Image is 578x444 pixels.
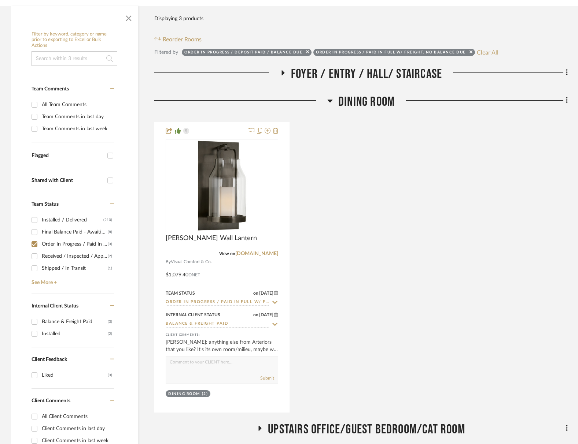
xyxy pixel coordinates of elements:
[176,140,268,231] img: Ollie Small Wall Lantern
[258,312,274,317] span: [DATE]
[477,48,498,57] button: Clear All
[154,48,178,56] div: Filtered by
[42,238,108,250] div: Order In Progress / Paid In Full w/ Freight, No Balance due
[258,291,274,296] span: [DATE]
[103,214,112,226] div: (210)
[202,391,208,397] div: (2)
[42,250,108,262] div: Received / Inspected / Approved
[42,226,108,238] div: Final Balance Paid - Awaiting Shipping
[42,423,112,434] div: Client Comments in last day
[268,422,465,437] span: Upstairs Office/Guest Bedroom/Cat Room
[108,369,112,381] div: (3)
[32,357,67,362] span: Client Feedback
[108,238,112,250] div: (3)
[42,99,112,111] div: All Team Comments
[166,311,220,318] div: Internal Client Status
[171,258,212,265] span: Visual Comfort & Co.
[42,316,108,328] div: Balance & Freight Paid
[291,66,442,82] span: Foyer / Entry / Hall/ Staircase
[338,94,395,110] span: Dining Room
[42,262,108,274] div: Shipped / In Transit
[32,303,78,309] span: Internal Client Status
[253,313,258,317] span: on
[154,11,203,26] div: Displaying 3 products
[42,328,108,340] div: Installed
[316,50,466,57] div: Order In Progress / Paid In Full w/ Freight, No Balance due
[32,202,59,207] span: Team Status
[166,290,195,296] div: Team Status
[32,178,104,184] div: Shared with Client
[184,50,302,57] div: Order in Progress / Deposit Paid / Balance due
[166,299,269,306] input: Type to Search…
[108,328,112,340] div: (2)
[219,251,235,256] span: View on
[163,35,202,44] span: Reorder Rooms
[30,274,114,286] a: See More +
[32,31,117,49] h6: Filter by keyword, category or name prior to exporting to Excel or Bulk Actions
[42,123,112,135] div: Team Comments in last week
[42,111,112,123] div: Team Comments in last day
[32,86,69,92] span: Team Comments
[42,214,103,226] div: Installed / Delivered
[42,411,112,422] div: All Client Comments
[108,316,112,328] div: (3)
[121,10,136,24] button: Close
[108,250,112,262] div: (2)
[166,339,278,353] div: [PERSON_NAME]: anything else from Arteriors that you like? It's its own room/milieu, maybe we can...
[108,226,112,238] div: (8)
[168,391,200,397] div: Dining Room
[166,258,171,265] span: By
[32,153,104,159] div: Flagged
[108,262,112,274] div: (1)
[260,375,274,381] button: Submit
[253,291,258,295] span: on
[166,234,257,242] span: [PERSON_NAME] Wall Lantern
[32,398,70,403] span: Client Comments
[42,369,108,381] div: Liked
[166,321,269,328] input: Type to Search…
[235,251,278,256] a: [DOMAIN_NAME]
[32,51,117,66] input: Search within 3 results
[154,35,202,44] button: Reorder Rooms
